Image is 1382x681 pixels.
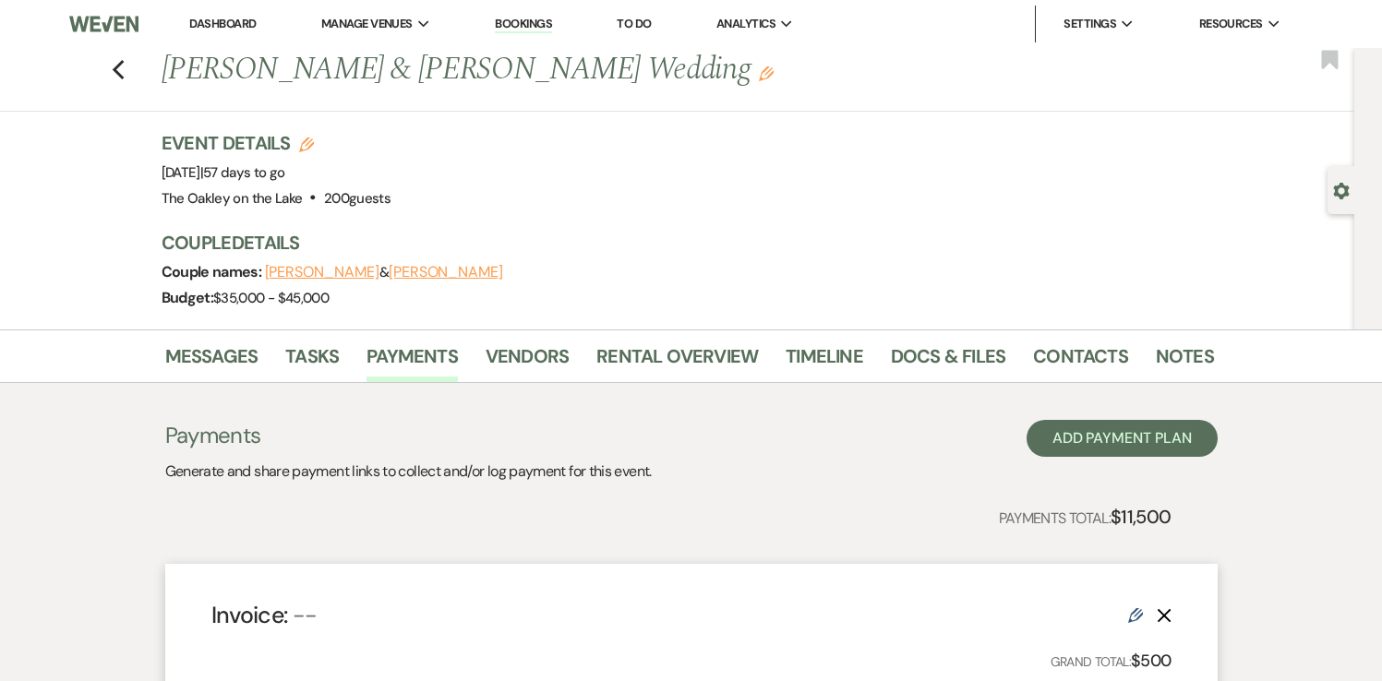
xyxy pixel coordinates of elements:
[211,599,318,631] h4: Invoice:
[162,230,1196,256] h3: Couple Details
[162,189,303,208] span: The Oakley on the Lake
[324,189,391,208] span: 200 guests
[1199,15,1263,33] span: Resources
[200,163,285,182] span: |
[786,341,863,382] a: Timeline
[891,341,1005,382] a: Docs & Files
[999,502,1172,532] p: Payments Total:
[165,460,652,484] p: Generate and share payment links to collect and/or log payment for this event.
[367,341,458,382] a: Payments
[1064,15,1116,33] span: Settings
[321,15,413,33] span: Manage Venues
[1033,341,1128,382] a: Contacts
[285,341,339,382] a: Tasks
[495,16,552,33] a: Bookings
[1051,648,1172,675] p: Grand Total:
[617,16,651,31] a: To Do
[293,600,318,630] span: --
[162,163,285,182] span: [DATE]
[596,341,758,382] a: Rental Overview
[1156,341,1214,382] a: Notes
[265,265,379,280] button: [PERSON_NAME]
[389,265,503,280] button: [PERSON_NAME]
[1333,181,1350,198] button: Open lead details
[203,163,285,182] span: 57 days to go
[1131,650,1171,672] strong: $500
[1027,420,1218,457] button: Add Payment Plan
[1111,505,1172,529] strong: $11,500
[162,48,989,92] h1: [PERSON_NAME] & [PERSON_NAME] Wedding
[165,341,258,382] a: Messages
[162,130,391,156] h3: Event Details
[265,263,503,281] span: &
[486,341,569,382] a: Vendors
[213,289,329,307] span: $35,000 - $45,000
[162,288,214,307] span: Budget:
[162,262,265,281] span: Couple names:
[69,5,138,43] img: Weven Logo
[165,420,652,451] h3: Payments
[759,65,774,81] button: Edit
[716,15,775,33] span: Analytics
[189,16,256,31] a: Dashboard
